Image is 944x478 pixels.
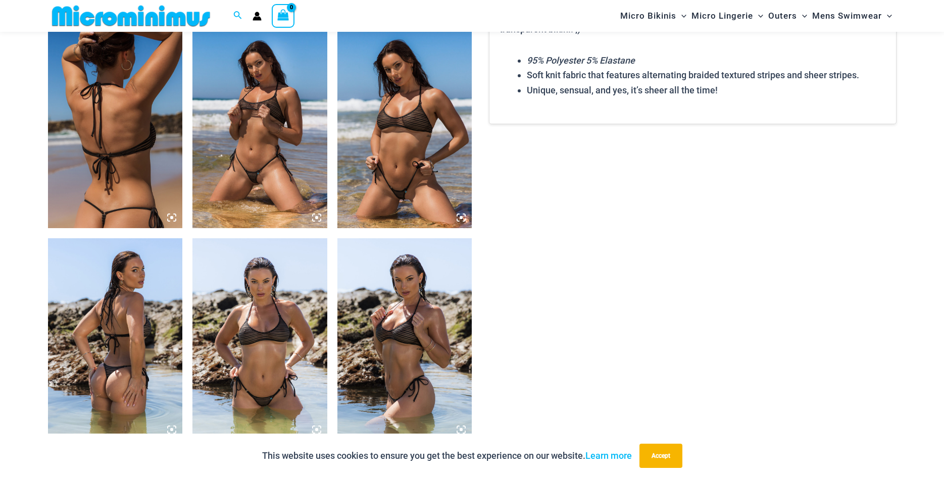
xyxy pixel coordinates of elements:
[233,10,242,22] a: Search icon link
[620,3,676,29] span: Micro Bikinis
[768,3,797,29] span: Outers
[618,3,689,29] a: Micro BikinisMenu ToggleMenu Toggle
[48,238,183,440] img: Tide Lines Black 350 Halter Top 470 Thong
[337,26,472,228] img: Tide Lines Black 350 Halter Top 480 Micro
[882,3,892,29] span: Menu Toggle
[676,3,686,29] span: Menu Toggle
[689,3,766,29] a: Micro LingerieMenu ToggleMenu Toggle
[337,238,472,440] img: Tide Lines Black 350 Halter Top 470 Thong
[766,3,810,29] a: OutersMenu ToggleMenu Toggle
[253,12,262,21] a: Account icon link
[527,83,885,98] li: Unique, sensual, and yes, it’s sheer all the time!
[639,444,682,468] button: Accept
[48,5,214,27] img: MM SHOP LOGO FLAT
[616,2,897,30] nav: Site Navigation
[262,448,632,463] p: This website uses cookies to ensure you get the best experience on our website.
[527,68,885,83] li: Soft knit fabric that features alternating braided textured stripes and sheer stripes.
[192,238,327,440] img: Tide Lines Black 350 Halter Top 470 Thong
[192,26,327,228] img: Tide Lines Black 350 Halter Top 480 Micro
[753,3,763,29] span: Menu Toggle
[691,3,753,29] span: Micro Lingerie
[272,4,295,27] a: View Shopping Cart, empty
[810,3,895,29] a: Mens SwimwearMenu ToggleMenu Toggle
[585,450,632,461] a: Learn more
[797,3,807,29] span: Menu Toggle
[48,26,183,228] img: Tide Lines Black 350 Halter Top 480 Micro
[527,55,635,66] em: 95% Polyester 5% Elastane
[812,3,882,29] span: Mens Swimwear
